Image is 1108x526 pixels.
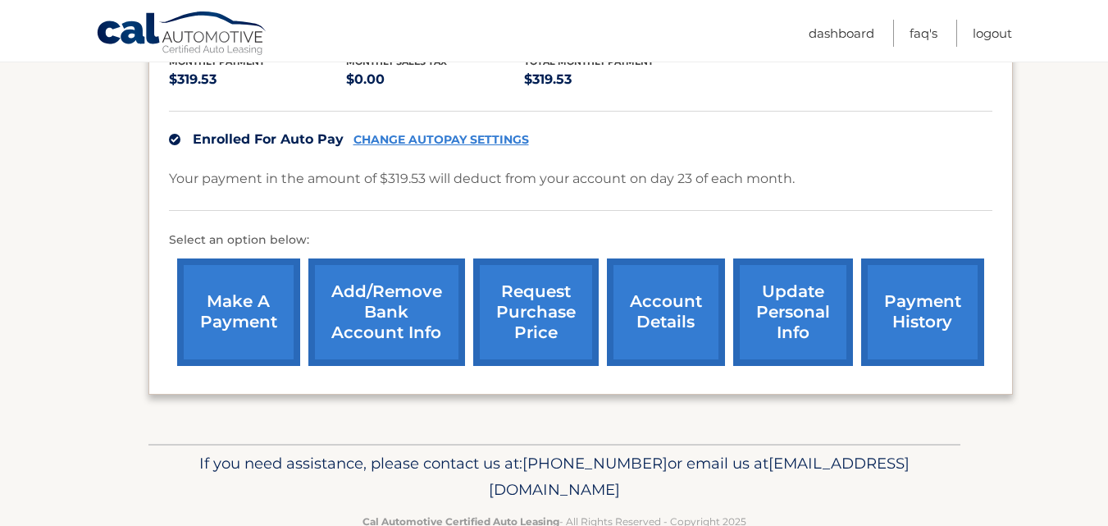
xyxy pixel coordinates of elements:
a: make a payment [177,258,300,366]
p: $0.00 [346,68,524,91]
a: Dashboard [809,20,874,47]
p: Select an option below: [169,231,992,250]
a: update personal info [733,258,853,366]
p: $319.53 [524,68,702,91]
a: account details [607,258,725,366]
span: Enrolled For Auto Pay [193,131,344,147]
a: payment history [861,258,984,366]
p: $319.53 [169,68,347,91]
a: Logout [973,20,1012,47]
span: [PHONE_NUMBER] [522,454,668,473]
a: CHANGE AUTOPAY SETTINGS [353,133,529,147]
p: If you need assistance, please contact us at: or email us at [159,451,950,503]
img: check.svg [169,134,180,145]
a: Add/Remove bank account info [308,258,465,366]
a: Cal Automotive [96,11,268,58]
p: Your payment in the amount of $319.53 will deduct from your account on day 23 of each month. [169,167,795,190]
a: FAQ's [910,20,937,47]
a: request purchase price [473,258,599,366]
